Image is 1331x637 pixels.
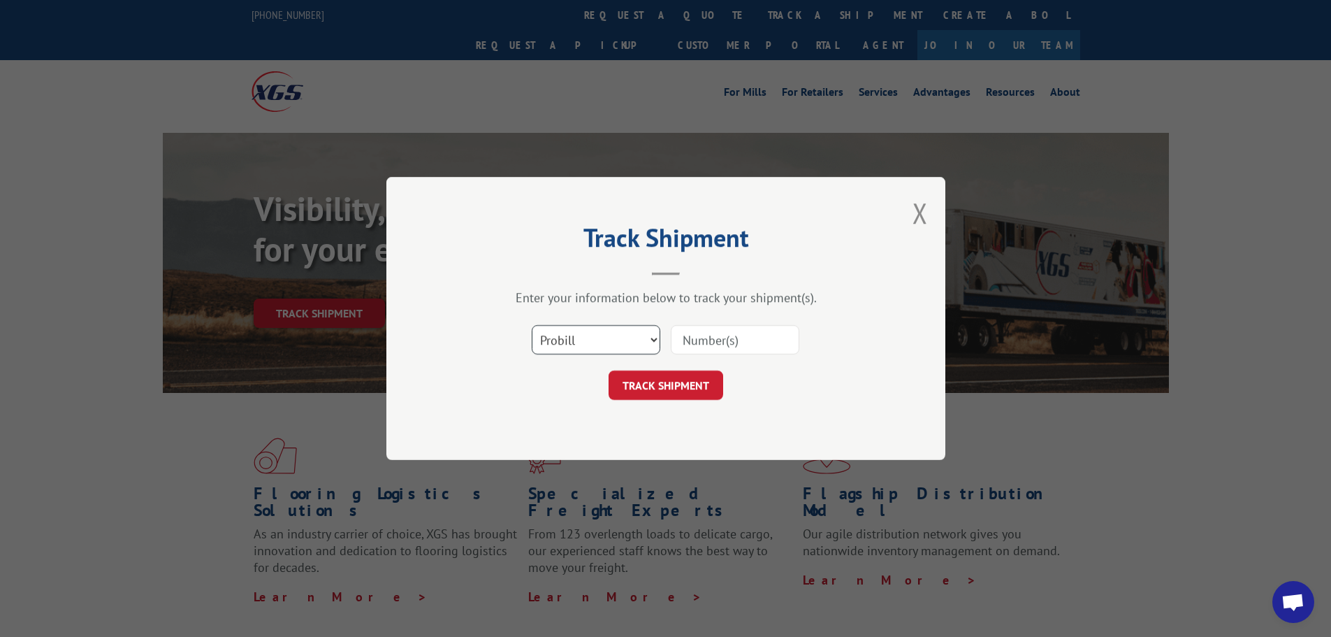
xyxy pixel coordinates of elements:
h2: Track Shipment [456,228,875,255]
div: Enter your information below to track your shipment(s). [456,289,875,306]
input: Number(s) [671,325,799,355]
div: Open chat [1272,581,1314,623]
button: TRACK SHIPMENT [609,371,723,400]
button: Close modal [912,194,928,231]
